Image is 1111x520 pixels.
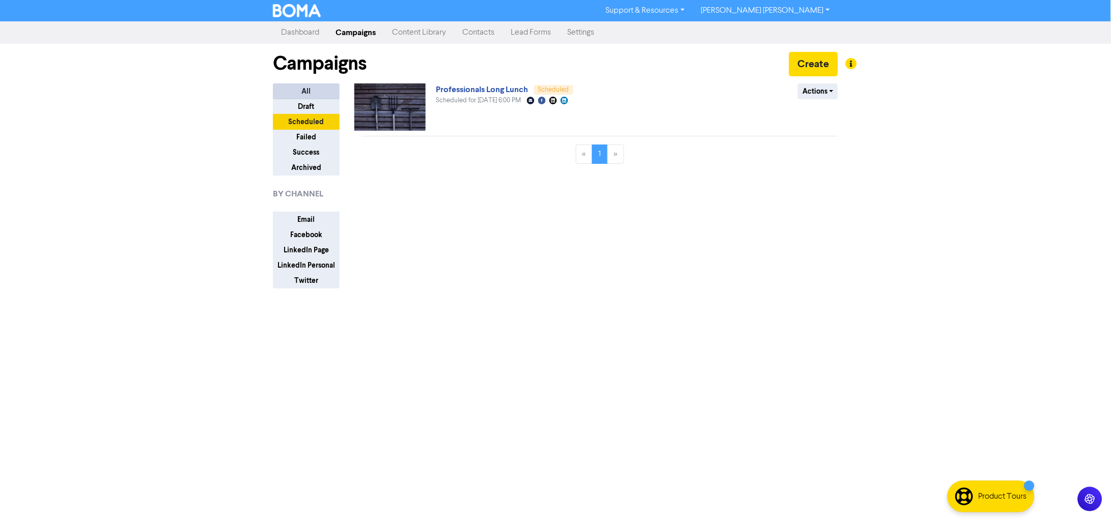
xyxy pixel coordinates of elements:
[273,188,323,200] span: BY CHANNEL
[273,22,327,43] a: Dashboard
[503,22,559,43] a: Lead Forms
[273,4,321,17] img: BOMA Logo
[273,83,340,99] button: All
[273,212,340,227] button: Email
[598,3,693,19] a: Support & Resources
[693,3,838,19] a: [PERSON_NAME] [PERSON_NAME]
[436,84,529,95] a: Professionals Long Lunch
[454,22,503,43] a: Contacts
[273,273,340,288] button: Twitter
[273,257,340,273] button: LinkedIn Personal
[798,83,838,99] button: Actions
[559,22,603,43] a: Settings
[273,227,340,243] button: Facebook
[273,145,340,160] button: Success
[273,52,367,75] h1: Campaigns
[592,145,608,164] a: Page 1 is your current page
[1060,471,1111,520] iframe: Chat Widget
[789,52,838,76] button: Create
[538,86,569,93] span: Scheduled
[273,242,340,258] button: LinkedIn Page
[384,22,454,43] a: Content Library
[327,22,384,43] a: Campaigns
[273,160,340,176] button: Archived
[273,99,340,114] button: Draft
[273,114,340,130] button: Scheduled
[354,83,426,131] img: image_1759300235489.jpg
[436,97,521,104] span: Scheduled for [DATE] 6:00 PM
[273,129,340,145] button: Failed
